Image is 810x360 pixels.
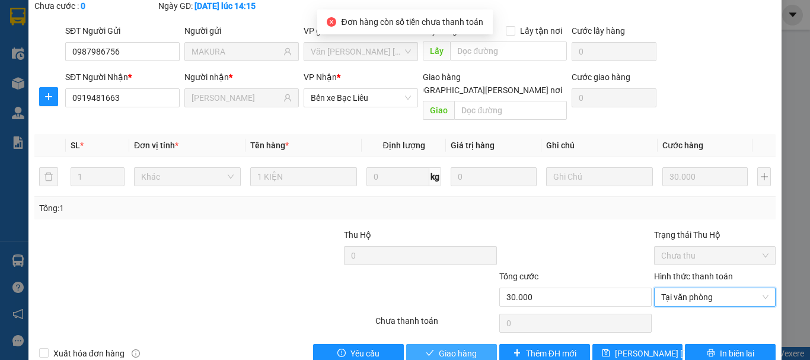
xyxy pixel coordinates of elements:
input: Cước lấy hàng [572,42,656,61]
span: Khác [141,168,234,186]
button: delete [39,167,58,186]
span: Lấy tận nơi [515,24,567,37]
label: Cước giao hàng [572,72,630,82]
span: exclamation-circle [337,349,346,358]
div: Người nhận [184,71,299,84]
label: Cước lấy hàng [572,26,625,36]
span: In biên lai [720,347,754,360]
input: Ghi Chú [546,167,653,186]
span: Tổng cước [499,272,538,281]
span: Lấy [423,42,450,60]
div: VP gửi [304,24,418,37]
input: VD: Bàn, Ghế [250,167,357,186]
input: 0 [662,167,748,186]
span: Chưa thu [661,247,768,265]
div: Chưa thanh toán [374,314,498,335]
span: user [283,94,292,102]
input: Tên người gửi [192,45,281,58]
span: info-circle [132,349,140,358]
span: Giao hàng [439,347,477,360]
span: Giao hàng [423,72,461,82]
span: Thu Hộ [344,230,371,240]
span: plus [40,92,58,101]
input: Cước giao hàng [572,88,656,107]
button: plus [39,87,58,106]
span: VP Nhận [304,72,337,82]
span: Định lượng [382,141,425,150]
span: Tại văn phòng [661,288,768,306]
span: Giá trị hàng [451,141,495,150]
span: Bến xe Bạc Liêu [311,89,411,107]
span: [PERSON_NAME] [PERSON_NAME] [615,347,744,360]
span: Tên hàng [250,141,289,150]
div: Người gửi [184,24,299,37]
span: [GEOGRAPHIC_DATA][PERSON_NAME] nơi [400,84,567,97]
div: SĐT Người Gửi [65,24,180,37]
input: Dọc đường [454,101,567,120]
span: printer [707,349,715,358]
input: 0 [451,167,536,186]
span: Thêm ĐH mới [526,347,576,360]
span: user [283,47,292,56]
span: kg [429,167,441,186]
span: Đơn vị tính [134,141,178,150]
span: plus [513,349,521,358]
span: SL [71,141,80,150]
div: Tổng: 1 [39,202,314,215]
div: SĐT Người Nhận [65,71,180,84]
span: save [602,349,610,358]
input: Dọc đường [450,42,567,60]
span: Xuất hóa đơn hàng [49,347,129,360]
span: Đơn hàng còn số tiền chưa thanh toán [341,17,483,27]
b: 0 [81,1,85,11]
div: Trạng thái Thu Hộ [654,228,776,241]
span: close-circle [327,17,336,27]
button: plus [757,167,771,186]
label: Hình thức thanh toán [654,272,733,281]
span: Giao [423,101,454,120]
span: Yêu cầu [350,347,380,360]
b: [DATE] lúc 14:15 [194,1,256,11]
span: check [426,349,434,358]
th: Ghi chú [541,134,658,157]
span: Cước hàng [662,141,703,150]
input: Tên người nhận [192,91,281,104]
span: Văn phòng Hồ Chí Minh [311,43,411,60]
